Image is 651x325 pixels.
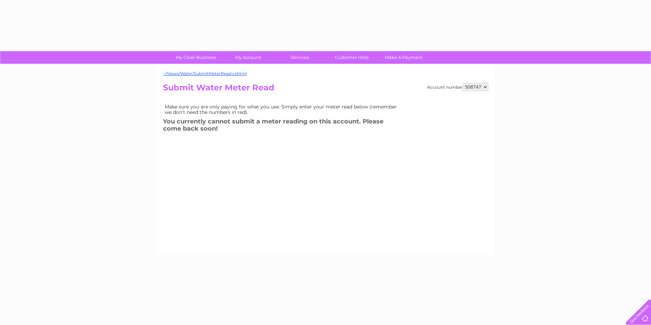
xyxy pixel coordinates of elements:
[163,117,402,135] h3: You currently cannot submit a meter reading on this account. Please come back soon!
[168,51,224,64] a: My Clear Business
[376,51,432,64] a: Make A Payment
[163,71,247,76] a: ~/Views/Water/SubmitMeterRead.cshtml
[163,102,402,117] td: Make sure you are only paying for what you use. Simply enter your meter read below (remember we d...
[324,51,380,64] a: Customer Help
[427,83,488,91] div: Account number
[272,51,328,64] a: Services
[163,83,488,96] h2: Submit Water Meter Read
[220,51,276,64] a: My Account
